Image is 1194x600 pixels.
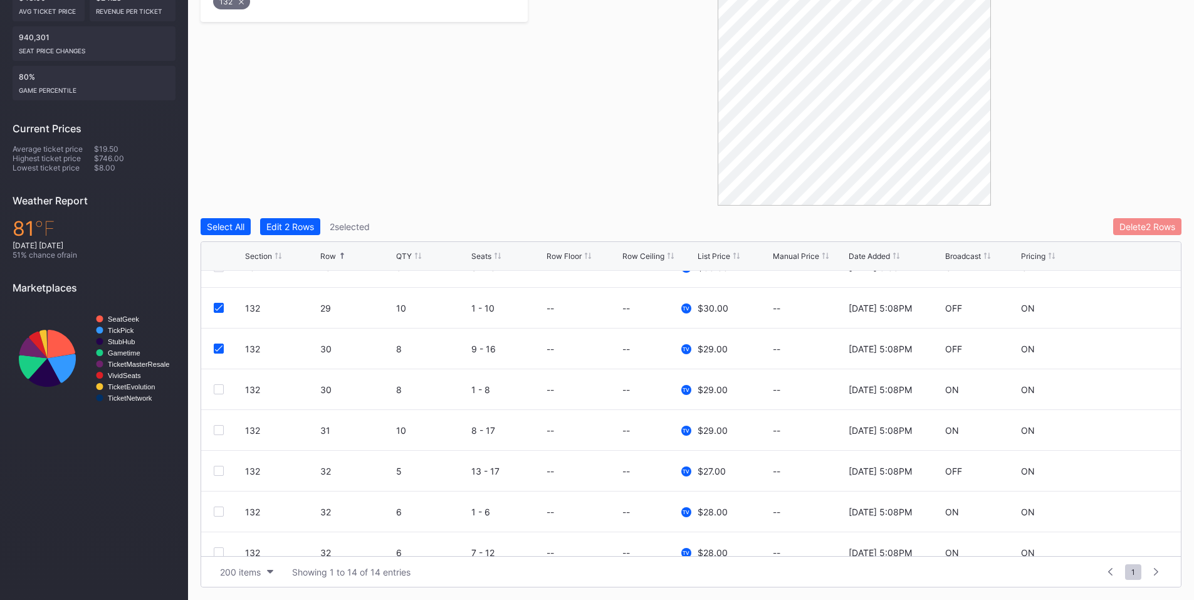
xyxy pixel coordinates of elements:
div: -- [773,384,845,395]
div: -- [547,303,554,313]
div: 200 items [220,567,261,577]
div: 32 [320,547,392,558]
div: 9 - 16 [471,344,543,354]
div: 6 [396,507,468,517]
div: -- [773,466,845,476]
div: OFF [945,344,962,354]
div: -- [773,507,845,517]
div: Showing 1 to 14 of 14 entries [292,567,411,577]
div: Weather Report [13,194,175,207]
div: Row Ceiling [622,251,664,261]
div: 6 [396,547,468,558]
div: 31 [320,425,392,436]
div: $27.00 [698,466,726,476]
div: [DATE] 5:08PM [849,425,912,436]
div: 10 [396,425,468,436]
div: TV [681,344,691,354]
div: $746.00 [94,154,175,163]
div: Date Added [849,251,890,261]
div: ON [1021,303,1035,313]
div: -- [622,466,630,476]
div: ON [1021,425,1035,436]
div: 32 [320,466,392,476]
div: 8 - 17 [471,425,543,436]
button: 200 items [214,564,280,581]
text: TicketMasterResale [108,361,169,368]
button: Select All [201,218,251,235]
div: TV [681,426,691,436]
div: 29 [320,303,392,313]
span: ℉ [34,216,55,241]
div: -- [773,425,845,436]
div: Section [245,251,272,261]
div: ON [1021,466,1035,476]
div: Average ticket price [13,144,94,154]
text: TicketNetwork [108,394,152,402]
div: Highest ticket price [13,154,94,163]
div: Delete 2 Rows [1119,221,1175,232]
div: $30.00 [698,303,728,313]
div: TV [681,507,691,517]
div: $8.00 [94,163,175,172]
div: Edit 2 Rows [266,221,314,232]
text: VividSeats [108,372,141,379]
div: $28.00 [698,547,728,558]
text: TicketEvolution [108,383,155,391]
div: ON [1021,344,1035,354]
div: $28.00 [698,507,728,517]
div: Current Prices [13,122,175,135]
div: Row Floor [547,251,582,261]
div: [DATE] 5:08PM [849,344,912,354]
div: [DATE] 5:08PM [849,507,912,517]
div: $29.00 [698,344,728,354]
text: Gametime [108,349,140,357]
div: 940,301 [13,26,175,61]
div: -- [622,344,630,354]
div: -- [547,466,554,476]
div: 132 [245,344,317,354]
div: ON [1021,507,1035,517]
div: Row [320,251,336,261]
div: ON [945,425,959,436]
div: -- [622,425,630,436]
div: [DATE] 5:08PM [849,303,912,313]
div: 2 selected [330,221,370,232]
div: OFF [945,303,962,313]
button: Edit 2 Rows [260,218,320,235]
span: 1 [1125,564,1141,580]
div: -- [547,344,554,354]
div: Revenue per ticket [96,3,169,15]
div: 30 [320,384,392,395]
div: 132 [245,547,317,558]
div: [DATE] 5:08PM [849,466,912,476]
div: Lowest ticket price [13,163,94,172]
div: -- [547,507,554,517]
div: [DATE] 5:08PM [849,384,912,395]
div: -- [547,425,554,436]
div: $29.00 [698,425,728,436]
div: [DATE] 5:08PM [849,547,912,558]
text: StubHub [108,338,135,345]
div: -- [622,384,630,395]
div: 8 [396,384,468,395]
svg: Chart title [13,303,175,413]
div: TV [681,303,691,313]
div: 13 - 17 [471,466,543,476]
div: 132 [245,466,317,476]
div: Marketplaces [13,282,175,294]
div: -- [622,507,630,517]
div: 1 - 10 [471,303,543,313]
div: TV [681,548,691,558]
div: Select All [207,221,244,232]
div: ON [1021,384,1035,395]
div: Manual Price [773,251,819,261]
div: 10 [396,303,468,313]
div: [DATE] [DATE] [13,241,175,250]
div: 30 [320,344,392,354]
div: 1 - 8 [471,384,543,395]
div: -- [547,384,554,395]
div: Broadcast [945,251,981,261]
div: ON [945,384,959,395]
div: Pricing [1021,251,1045,261]
div: 7 - 12 [471,547,543,558]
